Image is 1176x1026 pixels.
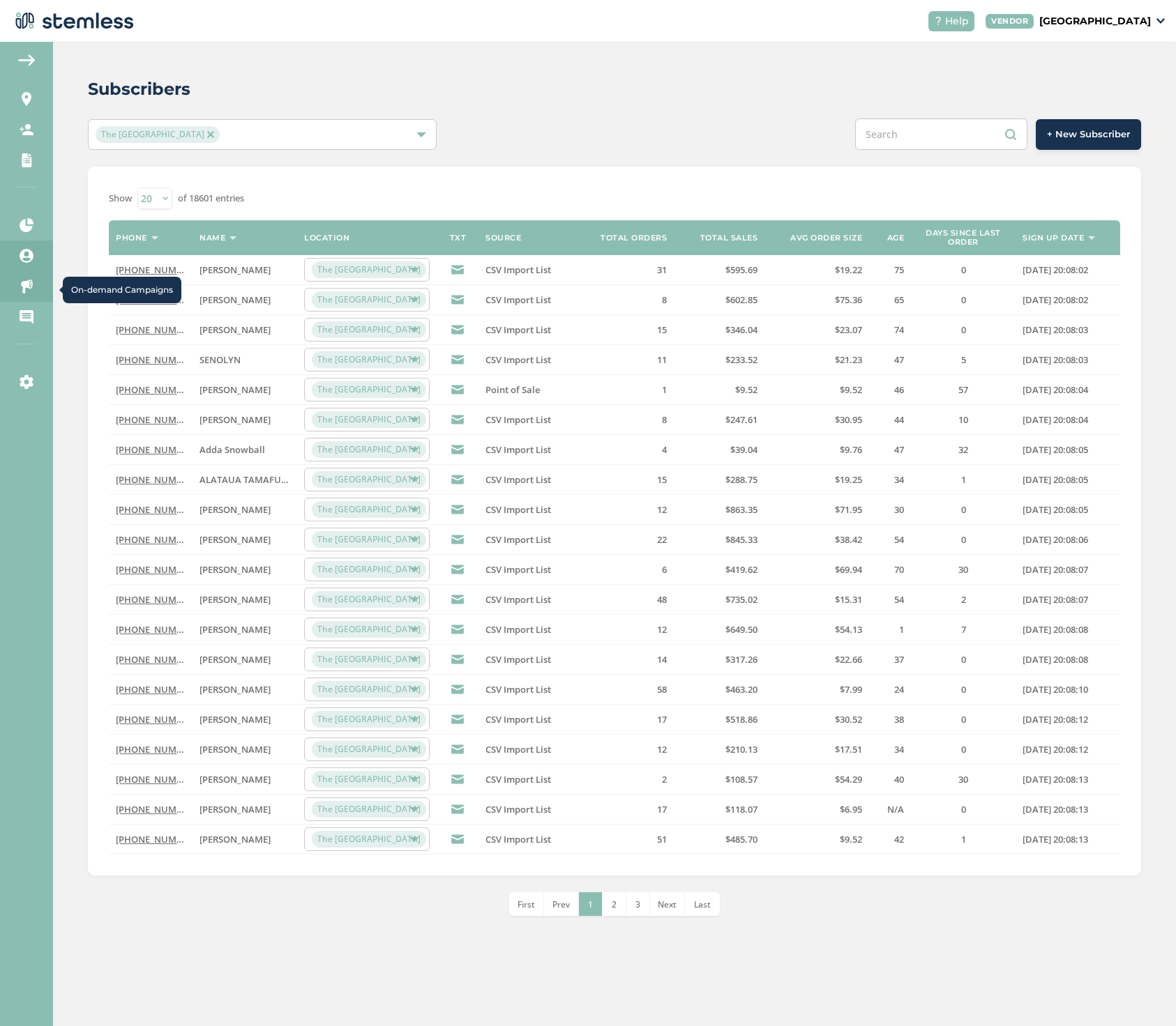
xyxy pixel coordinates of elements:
[681,684,757,696] label: $463.20
[771,774,862,786] label: $54.29
[725,293,757,306] span: $602.85
[918,414,1009,426] label: 10
[199,654,290,666] label: Lyndsey Stoner
[662,413,667,426] span: 8
[876,264,904,276] label: 75
[199,263,271,276] span: [PERSON_NAME]
[840,443,862,456] span: $9.76
[918,444,1009,456] label: 32
[918,324,1009,336] label: 0
[485,264,576,276] label: CSV Import List
[835,263,862,276] span: $19.22
[1023,384,1113,396] label: 2025-09-26 20:08:04
[835,323,862,336] span: $23.07
[116,684,186,696] label: (907) 315-2906
[918,384,1009,396] label: 57
[601,233,667,243] label: Total orders
[918,594,1009,606] label: 2
[116,474,186,486] label: (907) 351-7709
[961,473,966,486] span: 1
[590,264,667,276] label: 31
[876,534,904,546] label: 54
[63,277,181,303] div: On-demand Campaigns
[918,504,1009,516] label: 0
[681,594,757,606] label: $735.02
[662,443,667,456] span: 4
[199,744,290,756] label: JONATHAN ALTSIK
[199,834,290,845] label: Yegor Christman
[1023,624,1113,636] label: 2025-09-26 20:08:08
[1023,564,1113,576] label: 2025-09-26 20:08:07
[958,383,968,396] span: 57
[312,441,426,458] span: The [GEOGRAPHIC_DATA]
[876,354,904,366] label: 47
[199,323,271,336] span: [PERSON_NAME]
[918,354,1009,366] label: 5
[771,354,862,366] label: $21.23
[681,444,757,456] label: $39.04
[725,353,757,366] span: $233.52
[590,384,667,396] label: 1
[312,351,426,368] span: The [GEOGRAPHIC_DATA]
[116,563,196,576] a: [PHONE_NUMBER]
[771,684,862,696] label: $7.99
[116,263,196,276] a: [PHONE_NUMBER]
[199,353,241,366] span: SENOLYN
[199,684,290,696] label: CORVUS CLARK
[116,473,196,486] a: [PHONE_NUMBER]
[681,354,757,366] label: $233.52
[876,324,904,336] label: 74
[918,264,1009,276] label: 0
[662,293,667,306] span: 8
[1023,294,1113,306] label: 2025-09-26 20:08:02
[918,474,1009,486] label: 1
[116,414,186,426] label: (907) 855-1306
[961,263,966,276] span: 0
[945,14,969,29] span: Help
[312,471,426,488] span: The [GEOGRAPHIC_DATA]
[590,684,667,696] label: 58
[116,353,196,366] a: [PHONE_NUMBER]
[199,264,290,276] label: MATTHEW WOLFE
[485,564,576,576] label: CSV Import List
[894,353,904,366] span: 47
[657,323,667,336] span: 15
[116,413,196,426] a: [PHONE_NUMBER]
[485,744,576,756] label: CSV Import List
[88,77,190,102] h2: Subscribers
[961,353,966,366] span: 5
[485,233,521,243] label: Source
[835,413,862,426] span: $30.95
[109,192,132,206] label: Show
[116,444,186,456] label: (907) 891-4554
[681,774,757,786] label: $108.57
[735,383,757,396] span: $9.52
[312,381,426,398] span: The [GEOGRAPHIC_DATA]
[876,654,904,666] label: 37
[657,353,667,366] span: 11
[771,714,862,726] label: $30.52
[229,236,236,240] img: icon-sort-1e1d7615.svg
[116,443,196,456] a: [PHONE_NUMBER]
[1023,323,1088,336] span: [DATE] 20:08:03
[1023,263,1088,276] span: [DATE] 20:08:02
[485,834,576,845] label: CSV Import List
[876,474,904,486] label: 34
[485,413,551,426] span: CSV Import List
[1023,684,1113,696] label: 2025-09-26 20:08:10
[116,323,196,336] a: [PHONE_NUMBER]
[918,684,1009,696] label: 0
[730,443,757,456] span: $39.04
[918,624,1009,636] label: 7
[485,383,540,396] span: Point of Sale
[681,834,757,845] label: $485.70
[681,474,757,486] label: $288.75
[1023,594,1113,606] label: 2025-09-26 20:08:07
[681,324,757,336] label: $346.04
[485,443,551,456] span: CSV Import List
[934,17,942,25] img: icon-help-white-03924b79.svg
[771,444,862,456] label: $9.76
[199,624,290,636] label: Dawn Jacko
[116,713,196,726] a: [PHONE_NUMBER]
[918,294,1009,306] label: 0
